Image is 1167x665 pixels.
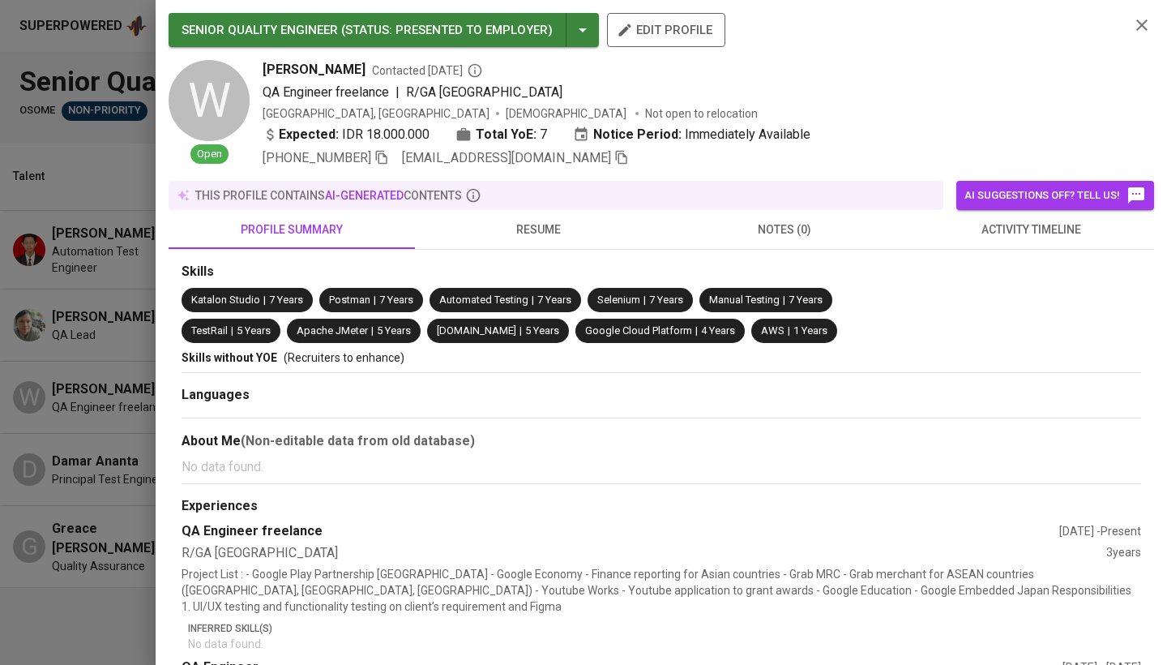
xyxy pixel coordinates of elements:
[540,125,547,144] span: 7
[437,324,516,337] span: [DOMAIN_NAME]
[709,294,780,306] span: Manual Testing
[607,23,725,36] a: edit profile
[182,566,1141,615] p: Project List : - Google Play Partnership [GEOGRAPHIC_DATA] - Google Economy - Finance reporting f...
[263,60,365,79] span: [PERSON_NAME]
[649,294,683,306] span: 7 Years
[263,84,389,100] span: QA Engineer freelance
[241,433,475,448] b: (Non-editable data from old database)
[178,220,405,240] span: profile summary
[761,324,784,337] span: AWS
[1059,523,1141,539] div: [DATE] - Present
[379,294,413,306] span: 7 Years
[182,457,1141,477] p: No data found.
[182,544,1106,563] div: R/GA [GEOGRAPHIC_DATA]
[190,147,229,162] span: Open
[597,294,640,306] span: Selenium
[917,220,1144,240] span: activity timeline
[188,621,1141,636] p: Inferred Skill(s)
[325,189,404,202] span: AI-generated
[537,294,571,306] span: 7 Years
[372,62,483,79] span: Contacted [DATE]
[607,13,725,47] button: edit profile
[783,293,785,308] span: |
[191,324,228,337] span: TestRail
[506,105,629,122] span: [DEMOGRAPHIC_DATA]
[671,220,898,240] span: notes (0)
[695,324,698,339] span: |
[643,293,646,308] span: |
[371,324,374,339] span: |
[297,324,368,337] span: Apache JMeter
[573,125,810,144] div: Immediately Available
[645,105,758,122] p: Not open to relocation
[1106,544,1141,563] div: 3 years
[793,324,827,337] span: 1 Years
[956,181,1154,210] button: AI suggestions off? Tell us!
[377,324,411,337] span: 5 Years
[182,263,1141,281] div: Skills
[191,294,260,306] span: Katalon Studio
[789,294,823,306] span: 7 Years
[182,522,1059,541] div: QA Engineer freelance
[341,23,553,37] span: ( STATUS : Presented to Employer )
[263,293,266,308] span: |
[329,294,370,306] span: Postman
[593,125,682,144] b: Notice Period:
[231,324,233,339] span: |
[169,13,599,47] button: SENIOR QUALITY ENGINEER (STATUS: Presented to Employer)
[467,62,483,79] svg: By Batam recruiter
[263,150,371,165] span: [PHONE_NUMBER]
[476,125,536,144] b: Total YoE:
[519,324,522,339] span: |
[182,497,1141,516] div: Experiences
[406,84,562,100] span: R/GA [GEOGRAPHIC_DATA]
[402,150,611,165] span: [EMAIL_ADDRESS][DOMAIN_NAME]
[964,186,1146,205] span: AI suggestions off? Tell us!
[182,23,338,37] span: SENIOR QUALITY ENGINEER
[585,324,692,337] span: Google Cloud Platform
[395,83,400,102] span: |
[182,386,1141,405] div: Languages
[182,431,1141,451] div: About Me
[620,19,712,41] span: edit profile
[188,636,1141,652] p: No data found.
[195,187,462,204] p: this profile contains contents
[525,324,559,337] span: 5 Years
[263,105,489,122] div: [GEOGRAPHIC_DATA], [GEOGRAPHIC_DATA]
[237,324,271,337] span: 5 Years
[279,125,339,144] b: Expected:
[374,293,376,308] span: |
[284,351,404,364] span: (Recruiters to enhance)
[532,293,534,308] span: |
[439,294,528,306] span: Automated Testing
[263,125,430,144] div: IDR 18.000.000
[269,294,303,306] span: 7 Years
[701,324,735,337] span: 4 Years
[425,220,652,240] span: resume
[788,324,790,339] span: |
[169,60,250,141] div: W
[182,351,277,364] span: Skills without YOE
